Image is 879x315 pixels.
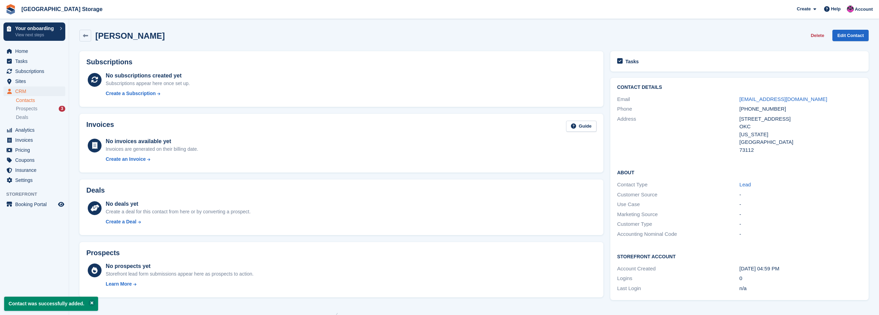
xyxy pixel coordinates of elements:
[3,46,65,56] a: menu
[617,220,739,228] div: Customer Type
[617,253,862,260] h2: Storefront Account
[106,270,254,278] div: Storefront lead form submissions appear here as prospects to action.
[15,125,57,135] span: Analytics
[15,26,56,31] p: Your onboarding
[16,114,65,121] a: Deals
[15,86,57,96] span: CRM
[15,46,57,56] span: Home
[625,58,639,65] h2: Tasks
[57,200,65,209] a: Preview store
[617,85,862,90] h2: Contact Details
[106,156,198,163] a: Create an Invoice
[86,249,120,257] h2: Prospects
[86,121,114,132] h2: Invoices
[86,58,596,66] h2: Subscriptions
[15,165,57,175] span: Insurance
[3,76,65,86] a: menu
[19,3,105,15] a: [GEOGRAPHIC_DATA] Storage
[106,208,250,215] div: Create a deal for this contact from here or by converting a prospect.
[617,230,739,238] div: Accounting Nominal Code
[617,95,739,103] div: Email
[15,145,57,155] span: Pricing
[3,56,65,66] a: menu
[739,131,862,139] div: [US_STATE]
[16,97,65,104] a: Contacts
[739,265,862,273] div: [DATE] 04:59 PM
[739,115,862,123] div: [STREET_ADDRESS]
[15,135,57,145] span: Invoices
[617,181,739,189] div: Contact Type
[3,155,65,165] a: menu
[106,200,250,208] div: No deals yet
[16,105,37,112] span: Prospects
[106,156,146,163] div: Create an Invoice
[3,135,65,145] a: menu
[106,280,254,288] a: Learn More
[15,66,57,76] span: Subscriptions
[106,90,190,97] a: Create a Subscription
[739,146,862,154] div: 73112
[739,138,862,146] div: [GEOGRAPHIC_DATA]
[739,105,862,113] div: [PHONE_NUMBER]
[16,105,65,112] a: Prospects 3
[106,280,132,288] div: Learn More
[15,76,57,86] span: Sites
[617,285,739,293] div: Last Login
[617,105,739,113] div: Phone
[3,22,65,41] a: Your onboarding View next steps
[59,106,65,112] div: 3
[831,6,841,12] span: Help
[106,72,190,80] div: No subscriptions created yet
[3,175,65,185] a: menu
[106,90,156,97] div: Create a Subscription
[6,191,69,198] span: Storefront
[15,32,56,38] p: View next steps
[617,201,739,209] div: Use Case
[15,175,57,185] span: Settings
[617,191,739,199] div: Customer Source
[566,121,596,132] a: Guide
[4,297,98,311] p: Contact was successfully added.
[797,6,811,12] span: Create
[617,169,862,176] h2: About
[739,275,862,282] div: 0
[95,31,165,40] h2: [PERSON_NAME]
[3,86,65,96] a: menu
[106,218,250,225] a: Create a Deal
[739,211,862,219] div: -
[15,155,57,165] span: Coupons
[847,6,854,12] img: Jantz Morgan
[739,201,862,209] div: -
[3,200,65,209] a: menu
[739,220,862,228] div: -
[106,146,198,153] div: Invoices are generated on their billing date.
[739,96,827,102] a: [EMAIL_ADDRESS][DOMAIN_NAME]
[106,80,190,87] div: Subscriptions appear here once set up.
[617,211,739,219] div: Marketing Source
[106,218,136,225] div: Create a Deal
[3,125,65,135] a: menu
[739,230,862,238] div: -
[15,56,57,66] span: Tasks
[617,265,739,273] div: Account Created
[739,182,751,187] a: Lead
[739,191,862,199] div: -
[808,30,827,41] button: Delete
[106,262,254,270] div: No prospects yet
[832,30,869,41] a: Edit Contact
[3,145,65,155] a: menu
[86,186,105,194] h2: Deals
[15,200,57,209] span: Booking Portal
[3,66,65,76] a: menu
[16,114,28,121] span: Deals
[106,137,198,146] div: No invoices available yet
[739,123,862,131] div: OKC
[3,165,65,175] a: menu
[617,115,739,154] div: Address
[6,4,16,15] img: stora-icon-8386f47178a22dfd0bd8f6a31ec36ba5ce8667c1dd55bd0f319d3a0aa187defe.svg
[855,6,873,13] span: Account
[739,285,862,293] div: n/a
[617,275,739,282] div: Logins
